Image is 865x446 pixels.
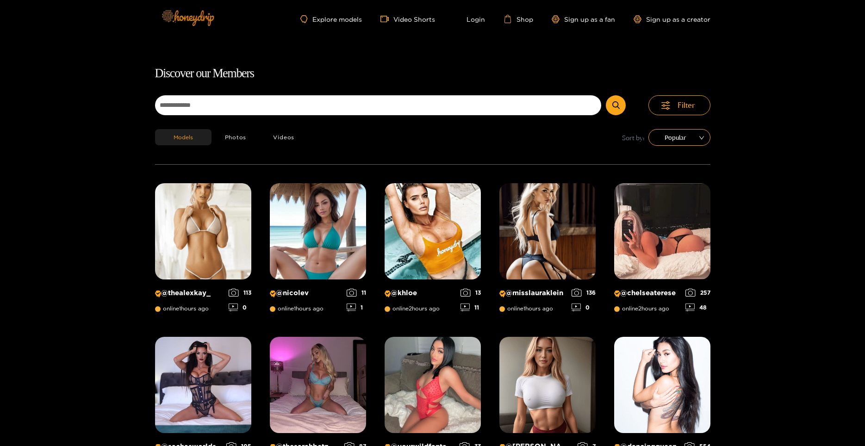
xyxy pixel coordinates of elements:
a: Creator Profile Image: chelseaterese@chelseatereseonline2hours ago25748 [614,183,710,318]
span: online 2 hours ago [614,305,669,312]
div: 11 [347,289,366,297]
div: 48 [685,304,710,311]
p: @ nicolev [270,289,342,297]
p: @ khloe [385,289,456,297]
a: Explore models [300,15,361,23]
div: 0 [229,304,251,311]
a: Creator Profile Image: thealexkay_@thealexkay_online1hours ago1130 [155,183,251,318]
button: Filter [648,95,710,115]
a: Video Shorts [380,15,435,23]
div: 113 [229,289,251,297]
p: @ chelseaterese [614,289,681,297]
img: Creator Profile Image: michelle [499,337,596,433]
img: Creator Profile Image: chelseaterese [614,183,710,279]
img: Creator Profile Image: sachasworlds [155,337,251,433]
div: 257 [685,289,710,297]
span: online 2 hours ago [385,305,440,312]
img: Creator Profile Image: thesarahbetz [270,337,366,433]
span: Filter [678,100,695,111]
a: Creator Profile Image: nicolev@nicolevonline1hours ago111 [270,183,366,318]
img: Creator Profile Image: dancingqueen [614,337,710,433]
img: Creator Profile Image: nicolev [270,183,366,279]
span: Popular [655,130,703,144]
span: video-camera [380,15,393,23]
span: online 1 hours ago [155,305,209,312]
a: Sign up as a creator [634,15,710,23]
a: Sign up as a fan [552,15,615,23]
img: Creator Profile Image: yourwildfantasyy69 [385,337,481,433]
a: Login [454,15,485,23]
a: Creator Profile Image: misslauraklein@misslaurakleinonline1hours ago1360 [499,183,596,318]
button: Models [155,129,212,145]
img: Creator Profile Image: khloe [385,183,481,279]
button: Videos [260,129,308,145]
div: 0 [572,304,596,311]
span: Sort by: [622,132,645,143]
button: Photos [212,129,260,145]
p: @ misslauraklein [499,289,567,297]
a: Creator Profile Image: khloe@khloeonline2hours ago1311 [385,183,481,318]
div: 1 [347,304,366,311]
span: online 1 hours ago [270,305,324,312]
h1: Discover our Members [155,64,710,83]
button: Submit Search [606,95,626,115]
span: online 1 hours ago [499,305,553,312]
div: 11 [461,304,481,311]
a: Shop [504,15,533,23]
div: 13 [461,289,481,297]
div: sort [648,129,710,146]
p: @ thealexkay_ [155,289,224,297]
img: Creator Profile Image: thealexkay_ [155,183,251,279]
img: Creator Profile Image: misslauraklein [499,183,596,279]
div: 136 [572,289,596,297]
